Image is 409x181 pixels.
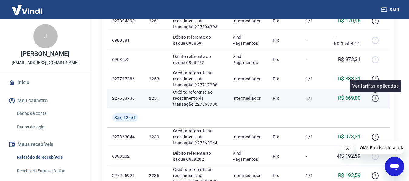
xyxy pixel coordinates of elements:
[112,173,139,179] p: 227295921
[112,76,139,82] p: 227717286
[233,34,263,46] p: Vindi Pagamentos
[334,33,361,47] p: -R$ 1.508,11
[112,57,139,63] p: 6903272
[149,134,163,140] p: 2239
[338,172,361,179] p: R$ 192,59
[173,12,223,30] p: Crédito referente ao recebimento da transação 227804393
[12,60,79,66] p: [EMAIL_ADDRESS][DOMAIN_NAME]
[4,4,51,9] span: Olá! Precisa de ajuda?
[15,151,83,163] a: Relatório de Recebíveis
[233,76,263,82] p: Intermediador
[273,95,296,101] p: Pix
[149,95,163,101] p: 2251
[337,153,361,160] p: -R$ 192,59
[338,17,361,24] p: R$ 170,95
[233,18,263,24] p: Intermediador
[306,57,324,63] p: -
[233,134,263,140] p: Intermediador
[306,37,324,43] p: -
[306,153,324,159] p: -
[112,153,139,159] p: 6899202
[306,18,324,24] p: 1/1
[352,82,399,90] p: Ver tarifas aplicadas
[173,53,223,66] p: Débito referente ao saque 6903272
[7,0,47,19] img: Vindi
[273,173,296,179] p: Pix
[273,18,296,24] p: Pix
[7,94,83,107] button: Meu cadastro
[173,89,223,107] p: Crédito referente ao recebimento da transação 227663730
[112,134,139,140] p: 227363044
[33,24,58,48] div: J
[15,165,83,177] a: Recebíveis Futuros Online
[273,37,296,43] p: Pix
[273,134,296,140] p: Pix
[149,76,163,82] p: 2253
[21,51,69,57] p: [PERSON_NAME]
[233,95,263,101] p: Intermediador
[233,150,263,162] p: Vindi Pagamentos
[173,150,223,162] p: Débito referente ao saque 6899202
[273,76,296,82] p: Pix
[273,153,296,159] p: Pix
[173,34,223,46] p: Débito referente ao saque 6908691
[385,157,404,176] iframe: Botão para abrir a janela de mensagens
[15,121,83,133] a: Dados de login
[112,37,139,43] p: 6908691
[380,4,402,15] button: Sair
[7,76,83,89] a: Início
[306,76,324,82] p: 1/1
[112,95,139,101] p: 227663730
[306,173,324,179] p: 1/1
[114,115,136,121] span: Sex, 12 set
[233,53,263,66] p: Vindi Pagamentos
[337,56,361,63] p: -R$ 973,31
[306,134,324,140] p: 1/1
[273,57,296,63] p: Pix
[149,173,163,179] p: 2235
[338,133,361,141] p: R$ 973,31
[173,128,223,146] p: Crédito referente ao recebimento da transação 227363044
[338,75,361,82] p: R$ 838,31
[173,70,223,88] p: Crédito referente ao recebimento da transação 227717286
[149,18,163,24] p: 2261
[306,95,324,101] p: 1/1
[341,142,354,154] iframe: Fechar mensagem
[15,107,83,120] a: Dados da conta
[338,95,361,102] p: R$ 669,80
[356,141,404,154] iframe: Mensagem da empresa
[233,173,263,179] p: Intermediador
[7,138,83,151] button: Meus recebíveis
[112,18,139,24] p: 227804393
